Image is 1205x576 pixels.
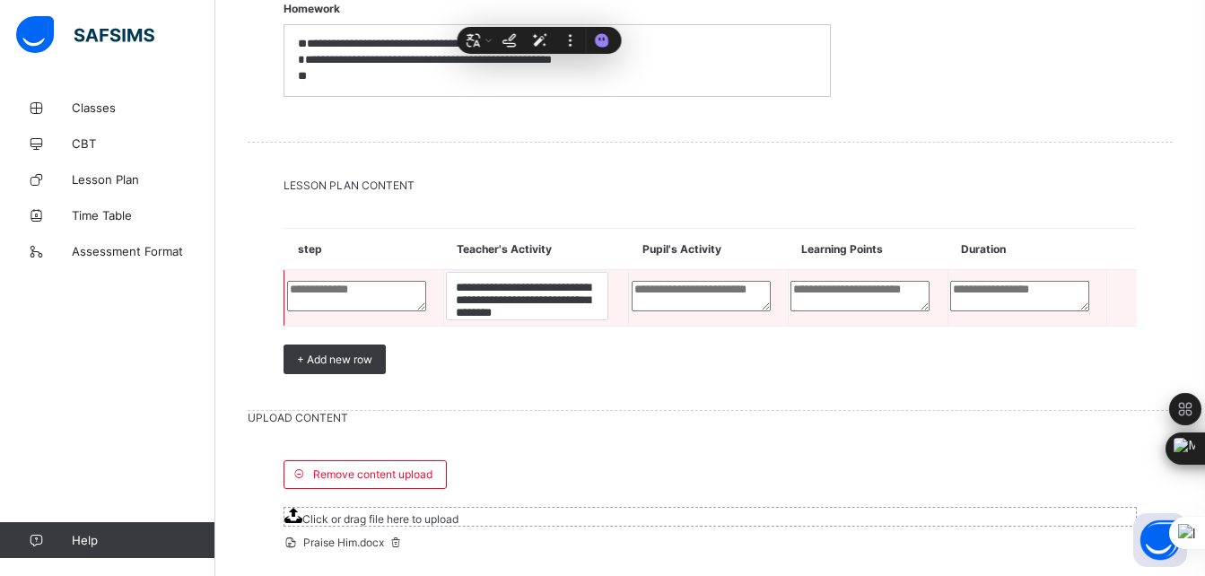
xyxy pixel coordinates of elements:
span: Lesson Plan [72,172,215,187]
span: Help [72,533,214,547]
th: Learning Points [788,229,947,270]
span: LESSON PLAN CONTENT [284,179,1137,192]
span: CBT [72,136,215,151]
th: step [284,229,444,270]
img: safsims [16,16,154,54]
span: Assessment Format [72,244,215,258]
span: UPLOAD CONTENT [248,411,1173,424]
button: Open asap [1133,513,1187,567]
span: + Add new row [297,353,372,366]
span: Time Table [72,208,215,223]
span: Click or drag file here to upload [302,512,458,526]
th: Teacher's Activity [443,229,628,270]
th: Duration [947,229,1107,270]
span: Remove content upload [313,467,432,481]
th: Pupil's Activity [629,229,789,270]
span: Praise Him.docx [284,536,404,549]
span: Click or drag file here to upload [284,507,1137,527]
span: Classes [72,100,215,115]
